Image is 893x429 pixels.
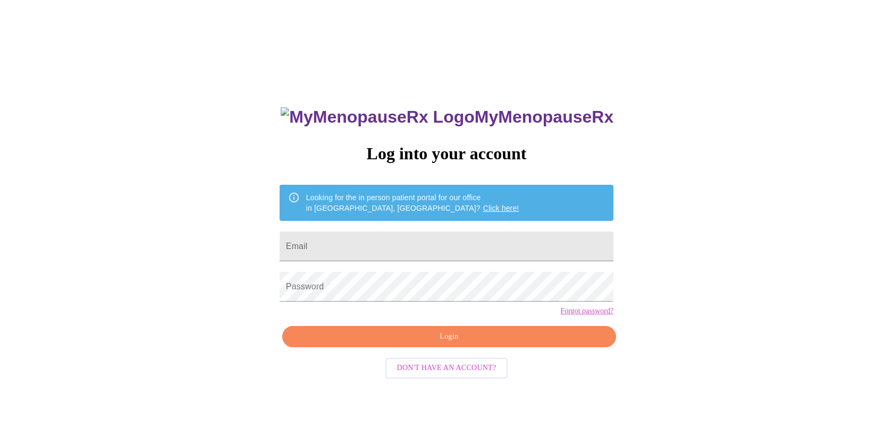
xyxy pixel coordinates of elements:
span: Login [294,330,604,344]
h3: MyMenopauseRx [281,107,613,127]
h3: Log into your account [280,144,613,164]
button: Login [282,326,616,348]
a: Click here! [483,204,519,212]
div: Looking for the in person patient portal for our office in [GEOGRAPHIC_DATA], [GEOGRAPHIC_DATA]? [306,188,519,218]
a: Forgot password? [560,307,613,315]
a: Don't have an account? [383,363,511,372]
img: MyMenopauseRx Logo [281,107,474,127]
button: Don't have an account? [385,358,508,379]
span: Don't have an account? [397,362,496,375]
